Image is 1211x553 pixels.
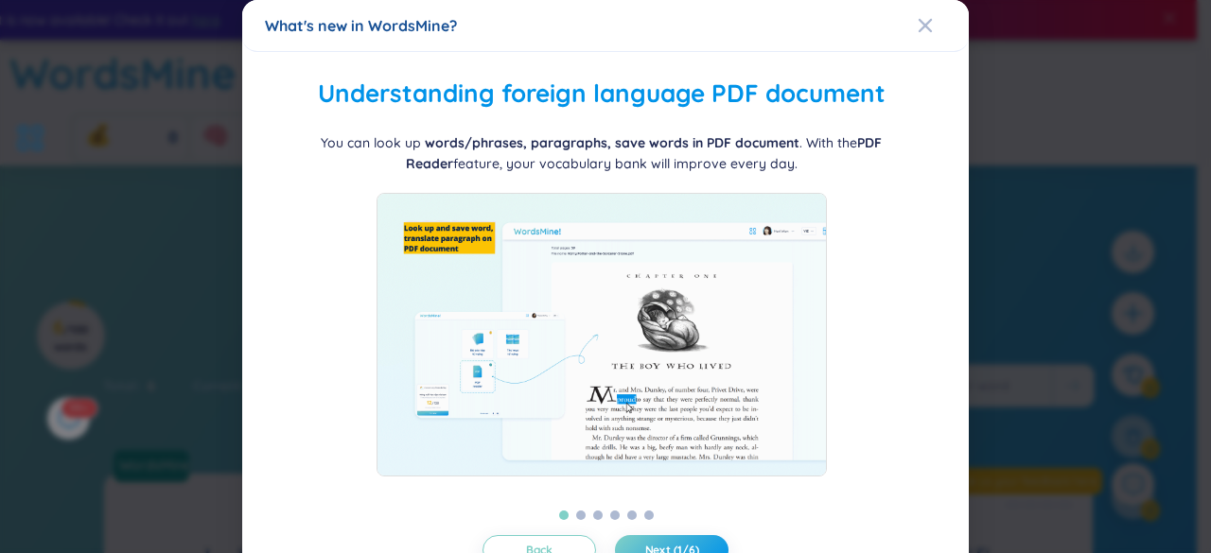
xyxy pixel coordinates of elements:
div: What's new in WordsMine? [265,15,946,36]
b: PDF Reader [406,134,883,172]
button: 4 [610,510,620,520]
button: 5 [627,510,637,520]
button: 3 [593,510,603,520]
span: You can look up . With the feature, your vocabulary bank will improve every day. [321,134,882,172]
b: words/phrases, paragraphs, save words in PDF document [425,134,799,151]
button: 6 [644,510,654,520]
h2: Understanding foreign language PDF document [265,75,938,113]
button: 2 [576,510,586,520]
button: 1 [559,510,569,520]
